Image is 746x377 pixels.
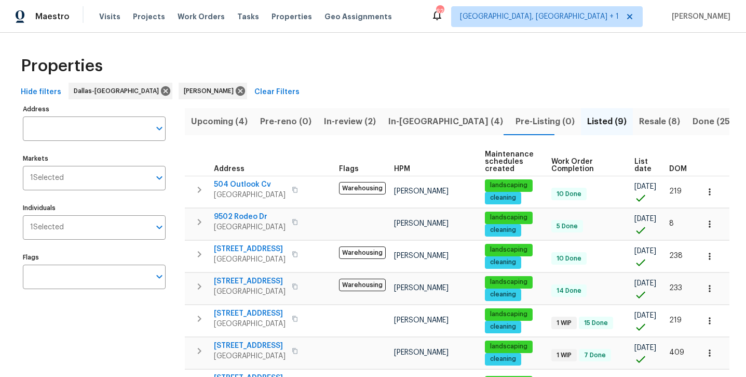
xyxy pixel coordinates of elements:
[69,83,172,99] div: Dallas-[GEOGRAPHIC_DATA]
[486,278,532,287] span: landscaping
[214,190,286,200] span: [GEOGRAPHIC_DATA]
[580,319,612,328] span: 15 Done
[214,319,286,329] span: [GEOGRAPHIC_DATA]
[580,351,610,360] span: 7 Done
[634,183,656,190] span: [DATE]
[260,114,311,129] span: Pre-reno (0)
[35,11,70,22] span: Maestro
[324,11,392,22] span: Geo Assignments
[17,83,65,102] button: Hide filters
[23,254,166,261] label: Flags
[668,11,730,22] span: [PERSON_NAME]
[23,205,166,211] label: Individuals
[394,220,449,227] span: [PERSON_NAME]
[486,355,520,363] span: cleaning
[485,151,534,173] span: Maintenance schedules created
[394,284,449,292] span: [PERSON_NAME]
[394,165,410,173] span: HPM
[214,287,286,297] span: [GEOGRAPHIC_DATA]
[552,190,586,199] span: 10 Done
[669,317,682,324] span: 219
[634,344,656,352] span: [DATE]
[394,349,449,356] span: [PERSON_NAME]
[552,287,586,295] span: 14 Done
[214,254,286,265] span: [GEOGRAPHIC_DATA]
[486,310,532,319] span: landscaping
[152,269,167,284] button: Open
[74,86,163,96] span: Dallas-[GEOGRAPHIC_DATA]
[634,312,656,319] span: [DATE]
[634,248,656,255] span: [DATE]
[394,317,449,324] span: [PERSON_NAME]
[669,220,674,227] span: 8
[552,254,586,263] span: 10 Done
[21,86,61,99] span: Hide filters
[486,181,532,190] span: landscaping
[23,106,166,112] label: Address
[486,342,532,351] span: landscaping
[214,165,245,173] span: Address
[324,114,376,129] span: In-review (2)
[214,212,286,222] span: 9502 Rodeo Dr
[388,114,503,129] span: In-[GEOGRAPHIC_DATA] (4)
[552,222,582,231] span: 5 Done
[669,188,682,195] span: 219
[30,174,64,183] span: 1 Selected
[30,223,64,232] span: 1 Selected
[21,61,103,71] span: Properties
[639,114,680,129] span: Resale (8)
[551,158,617,173] span: Work Order Completion
[133,11,165,22] span: Projects
[669,165,687,173] span: DOM
[552,319,576,328] span: 1 WIP
[552,351,576,360] span: 1 WIP
[214,276,286,287] span: [STREET_ADDRESS]
[486,193,520,202] span: cleaning
[152,171,167,185] button: Open
[486,290,520,299] span: cleaning
[339,246,386,259] span: Warehousing
[436,6,443,17] div: 62
[460,11,619,22] span: [GEOGRAPHIC_DATA], [GEOGRAPHIC_DATA] + 1
[634,215,656,223] span: [DATE]
[152,121,167,136] button: Open
[394,188,449,195] span: [PERSON_NAME]
[486,322,520,331] span: cleaning
[179,83,247,99] div: [PERSON_NAME]
[214,179,286,190] span: 504 Outlook Cv
[486,245,532,254] span: landscaping
[339,165,359,173] span: Flags
[587,114,627,129] span: Listed (9)
[693,114,739,129] span: Done (256)
[99,11,120,22] span: Visits
[669,252,683,259] span: 238
[214,341,286,351] span: [STREET_ADDRESS]
[634,158,652,173] span: List date
[214,222,286,232] span: [GEOGRAPHIC_DATA]
[634,280,656,287] span: [DATE]
[272,11,312,22] span: Properties
[152,220,167,235] button: Open
[339,182,386,194] span: Warehousing
[669,349,684,356] span: 409
[250,83,304,102] button: Clear Filters
[339,279,386,291] span: Warehousing
[486,226,520,235] span: cleaning
[669,284,682,292] span: 233
[23,155,166,162] label: Markets
[191,114,248,129] span: Upcoming (4)
[184,86,238,96] span: [PERSON_NAME]
[237,13,259,20] span: Tasks
[214,308,286,319] span: [STREET_ADDRESS]
[214,244,286,254] span: [STREET_ADDRESS]
[394,252,449,259] span: [PERSON_NAME]
[486,213,532,222] span: landscaping
[214,351,286,361] span: [GEOGRAPHIC_DATA]
[254,86,300,99] span: Clear Filters
[516,114,575,129] span: Pre-Listing (0)
[486,258,520,267] span: cleaning
[178,11,225,22] span: Work Orders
